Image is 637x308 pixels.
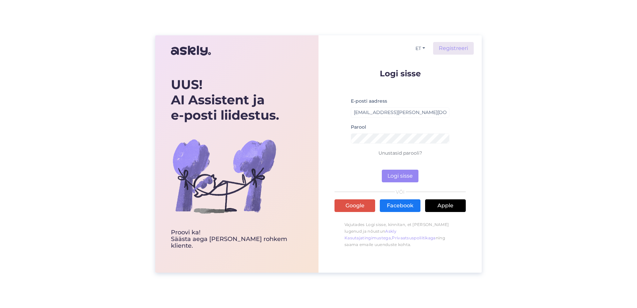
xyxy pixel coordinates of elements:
div: UUS! AI Assistent ja e-posti liidestus. [171,77,303,123]
a: Facebook [380,199,420,212]
label: E-posti aadress [351,98,387,105]
img: bg-askly [171,123,278,229]
a: Google [334,199,375,212]
button: Logi sisse [382,170,418,182]
label: Parool [351,124,366,131]
a: Apple [425,199,466,212]
div: Proovi ka! Säästa aega [PERSON_NAME] rohkem kliente. [171,229,303,249]
button: ET [413,44,428,53]
p: Logi sisse [334,69,466,78]
img: Askly [171,43,211,59]
a: Unustasid parooli? [378,150,422,156]
a: Registreeri [433,42,474,55]
a: Privaatsuspoliitikaga [392,235,435,240]
p: Vajutades Logi sisse, kinnitan, et [PERSON_NAME] lugenud ja nõustun , ning saama emaile uuenduste... [334,218,466,251]
span: VÕI [395,190,406,194]
input: Sisesta e-posti aadress [351,107,449,118]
